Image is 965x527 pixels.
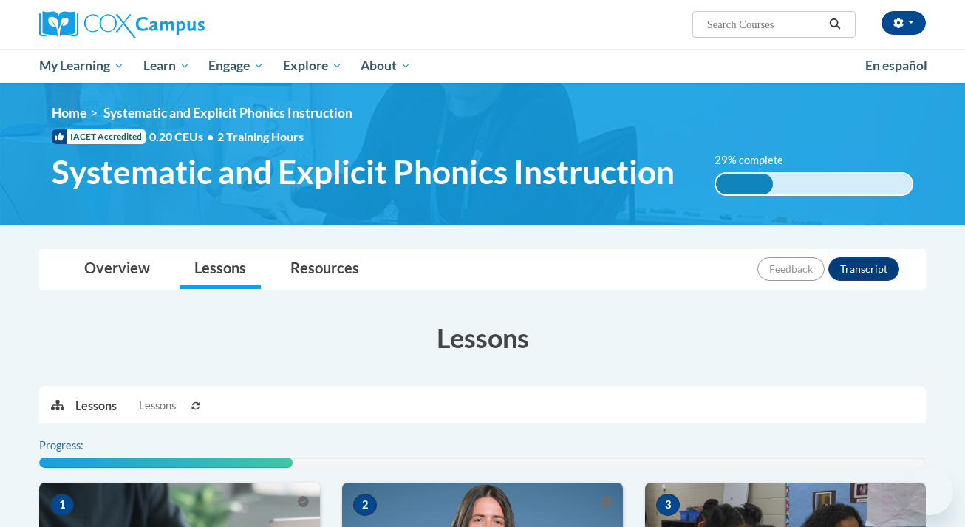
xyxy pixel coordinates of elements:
[39,438,124,454] label: Progress:
[39,57,124,75] span: My Learning
[149,129,217,145] span: 0.20 CEUs
[39,11,320,38] a: Cox Campus
[52,105,86,120] a: Home
[52,152,675,191] span: Systematic and Explicit Phonics Instruction
[207,129,214,143] span: •
[656,494,680,516] span: 3
[30,49,134,83] a: My Learning
[361,57,411,75] span: About
[273,49,352,83] a: Explore
[143,57,190,75] span: Learn
[199,49,273,83] a: Engage
[17,49,948,83] div: Main menu
[283,57,342,75] span: Explore
[865,58,927,73] span: En español
[882,11,926,35] button: Account Settings
[906,468,953,515] iframe: Button to launch messaging window
[706,16,824,33] input: Search Courses
[757,257,825,281] button: Feedback
[828,257,899,281] button: Transcript
[715,152,799,169] label: 29% complete
[217,129,304,143] span: 2 Training Hours
[276,250,374,289] a: Resources
[856,50,937,81] a: En español
[69,250,165,289] a: Overview
[208,57,264,75] span: Engage
[139,398,176,414] span: Lessons
[180,250,261,289] a: Lessons
[353,494,377,516] span: 2
[824,16,846,33] button: Search
[39,11,205,38] img: Cox Campus
[352,49,421,83] a: About
[134,49,200,83] a: Learn
[50,494,74,516] span: 1
[103,105,352,120] span: Systematic and Explicit Phonics Instruction
[52,129,146,144] span: IACET Accredited
[39,319,926,356] h3: Lessons
[716,174,773,194] div: 29% complete
[75,398,117,414] p: Lessons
